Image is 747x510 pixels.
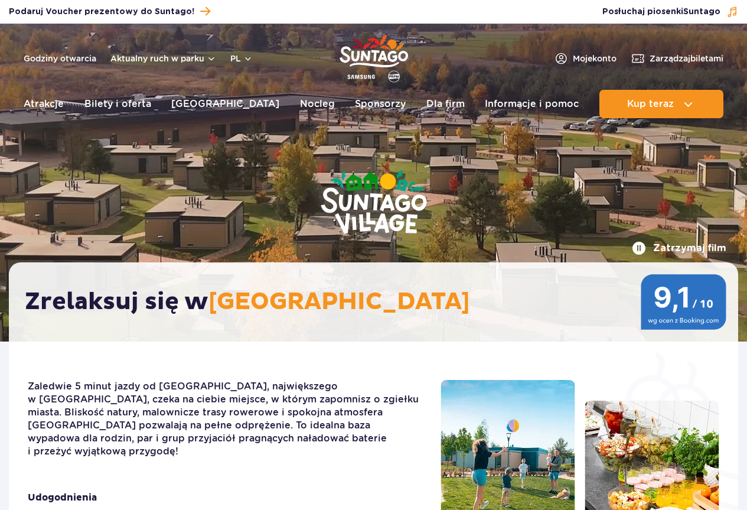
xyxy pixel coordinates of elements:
[28,380,423,458] p: Zaledwie 5 minut jazdy od [GEOGRAPHIC_DATA], największego w [GEOGRAPHIC_DATA], czeka na ciebie mi...
[24,53,96,64] a: Godziny otwarcia
[25,287,734,317] h2: Zrelaksuj się w
[632,241,726,255] button: Zatrzymaj film
[171,90,279,118] a: [GEOGRAPHIC_DATA]
[300,90,335,118] a: Nocleg
[230,53,253,64] button: pl
[355,90,406,118] a: Sponsorzy
[208,287,470,317] span: [GEOGRAPHIC_DATA]
[683,8,720,16] span: Suntago
[28,491,423,504] strong: Udogodnienia
[573,53,616,64] span: Moje konto
[110,54,216,63] button: Aktualny ruch w parku
[426,90,465,118] a: Dla firm
[9,6,194,18] span: Podaruj Voucher prezentowy do Suntago!
[602,6,738,18] button: Posłuchaj piosenkiSuntago
[273,124,474,282] img: Suntago Village
[554,51,616,66] a: Mojekonto
[84,90,151,118] a: Bilety i oferta
[599,90,723,118] button: Kup teraz
[650,53,723,64] span: Zarządzaj biletami
[9,4,210,20] a: Podaruj Voucher prezentowy do Suntago!
[340,30,408,84] a: Park of Poland
[627,99,674,109] span: Kup teraz
[24,90,64,118] a: Atrakcje
[641,274,726,330] img: 9,1/10 wg ocen z Booking.com
[485,90,579,118] a: Informacje i pomoc
[631,51,723,66] a: Zarządzajbiletami
[602,6,720,18] span: Posłuchaj piosenki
